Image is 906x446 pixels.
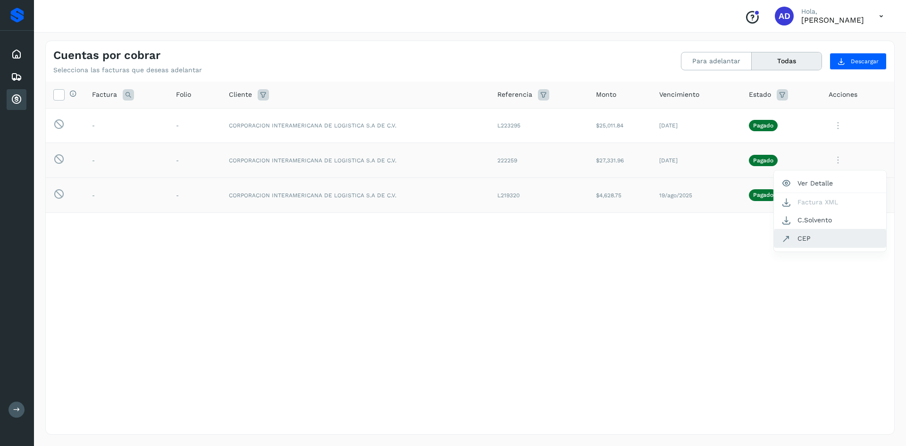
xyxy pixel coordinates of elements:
[774,229,886,247] button: CEP
[774,193,886,211] button: Factura XML
[7,67,26,87] div: Embarques
[7,89,26,110] div: Cuentas por cobrar
[774,174,886,193] button: Ver Detalle
[7,44,26,65] div: Inicio
[774,211,886,229] button: C.Solvento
